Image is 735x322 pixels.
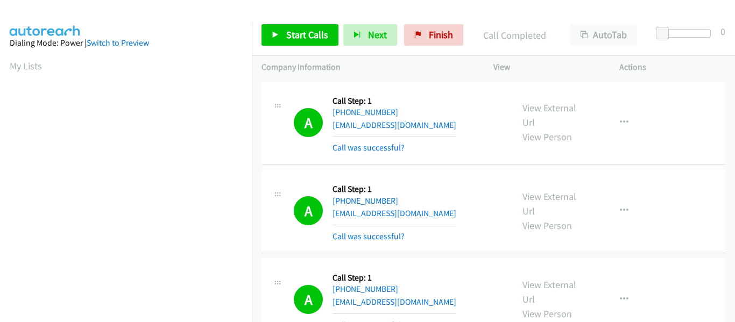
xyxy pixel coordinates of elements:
[333,184,456,195] h5: Call Step: 1
[333,96,456,106] h5: Call Step: 1
[619,61,726,74] p: Actions
[262,24,338,46] a: Start Calls
[333,120,456,130] a: [EMAIL_ADDRESS][DOMAIN_NAME]
[333,196,398,206] a: [PHONE_NUMBER]
[522,219,572,232] a: View Person
[522,131,572,143] a: View Person
[343,24,397,46] button: Next
[368,28,387,41] span: Next
[294,196,323,225] h1: A
[704,118,735,204] iframe: Resource Center
[286,28,328,41] span: Start Calls
[333,142,405,153] a: Call was successful?
[333,297,456,307] a: [EMAIL_ADDRESS][DOMAIN_NAME]
[333,284,398,294] a: [PHONE_NUMBER]
[570,24,637,46] button: AutoTab
[522,307,572,320] a: View Person
[10,60,42,72] a: My Lists
[333,273,456,283] h5: Call Step: 1
[522,190,576,217] a: View External Url
[10,37,242,49] div: Dialing Mode: Power |
[294,108,323,137] h1: A
[720,24,725,39] div: 0
[333,208,456,218] a: [EMAIL_ADDRESS][DOMAIN_NAME]
[429,28,453,41] span: Finish
[87,38,149,48] a: Switch to Preview
[522,102,576,128] a: View External Url
[478,28,551,42] p: Call Completed
[404,24,463,46] a: Finish
[262,61,474,74] p: Company Information
[294,285,323,314] h1: A
[333,107,398,117] a: [PHONE_NUMBER]
[493,61,600,74] p: View
[333,231,405,241] a: Call was successful?
[522,278,576,305] a: View External Url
